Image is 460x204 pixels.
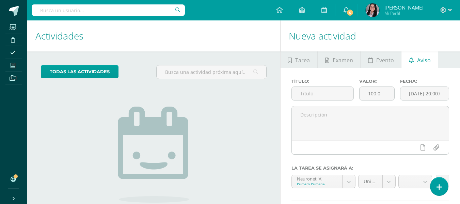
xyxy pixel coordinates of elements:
[346,9,354,16] span: 5
[401,51,438,68] a: Aviso
[400,79,449,84] label: Fecha:
[360,87,394,100] input: Puntos máximos
[359,175,395,188] a: Unidad 4
[291,79,354,84] label: Título:
[295,52,310,68] span: Tarea
[41,65,118,78] a: todas las Actividades
[417,52,431,68] span: Aviso
[297,182,337,186] div: Primero Primaria
[384,10,424,16] span: Mi Perfil
[32,4,185,16] input: Busca un usuario...
[291,166,449,171] label: La tarea se asignará a:
[376,52,394,68] span: Evento
[359,79,395,84] label: Valor:
[292,87,354,100] input: Título
[366,3,379,17] img: 81ba7c4468dd7f932edd4c72d8d44558.png
[333,52,353,68] span: Examen
[364,175,377,188] span: Unidad 4
[118,107,189,203] img: no_activities.png
[281,51,317,68] a: Tarea
[292,175,355,188] a: Neuronet 'A'Primero Primaria
[297,175,337,182] div: Neuronet 'A'
[361,51,401,68] a: Evento
[35,20,272,51] h1: Actividades
[157,65,266,79] input: Busca una actividad próxima aquí...
[289,20,452,51] h1: Nueva actividad
[400,87,449,100] input: Fecha de entrega
[318,51,360,68] a: Examen
[384,4,424,11] span: [PERSON_NAME]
